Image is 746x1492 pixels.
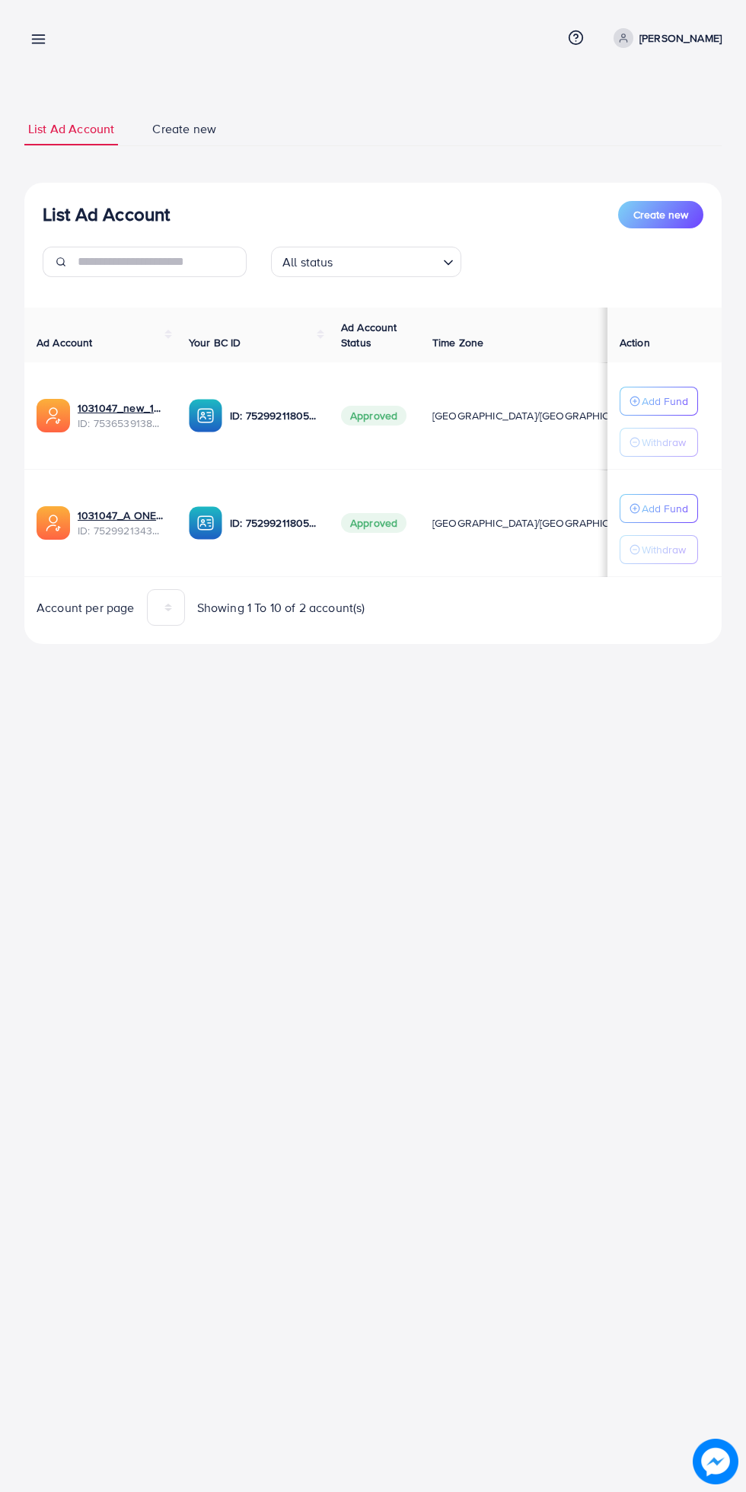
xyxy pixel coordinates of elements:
[642,433,686,451] p: Withdraw
[28,120,114,138] span: List Ad Account
[189,335,241,350] span: Your BC ID
[620,494,698,523] button: Add Fund
[432,335,483,350] span: Time Zone
[78,508,164,539] div: <span class='underline'>1031047_A ONE BEDDING_1753196436598</span></br>7529921343337742352
[43,203,170,225] h3: List Ad Account
[279,251,336,273] span: All status
[639,29,722,47] p: [PERSON_NAME]
[633,207,688,222] span: Create new
[37,599,135,617] span: Account per page
[607,28,722,48] a: [PERSON_NAME]
[230,406,317,425] p: ID: 7529921180598337552
[37,506,70,540] img: ic-ads-acc.e4c84228.svg
[271,247,461,277] div: Search for option
[620,428,698,457] button: Withdraw
[432,408,644,423] span: [GEOGRAPHIC_DATA]/[GEOGRAPHIC_DATA]
[642,392,688,410] p: Add Fund
[37,399,70,432] img: ic-ads-acc.e4c84228.svg
[37,335,93,350] span: Ad Account
[189,506,222,540] img: ic-ba-acc.ded83a64.svg
[618,201,703,228] button: Create new
[697,1443,734,1480] img: image
[432,515,644,531] span: [GEOGRAPHIC_DATA]/[GEOGRAPHIC_DATA]
[78,400,164,416] a: 1031047_new_1754737326433
[620,535,698,564] button: Withdraw
[642,499,688,518] p: Add Fund
[230,514,317,532] p: ID: 7529921180598337552
[341,406,406,426] span: Approved
[620,335,650,350] span: Action
[620,387,698,416] button: Add Fund
[341,320,397,350] span: Ad Account Status
[189,399,222,432] img: ic-ba-acc.ded83a64.svg
[341,513,406,533] span: Approved
[197,599,365,617] span: Showing 1 To 10 of 2 account(s)
[642,540,686,559] p: Withdraw
[78,400,164,432] div: <span class='underline'>1031047_new_1754737326433</span></br>7536539138628403201
[152,120,216,138] span: Create new
[78,523,164,538] span: ID: 7529921343337742352
[78,416,164,431] span: ID: 7536539138628403201
[78,508,164,523] a: 1031047_A ONE BEDDING_1753196436598
[338,248,437,273] input: Search for option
